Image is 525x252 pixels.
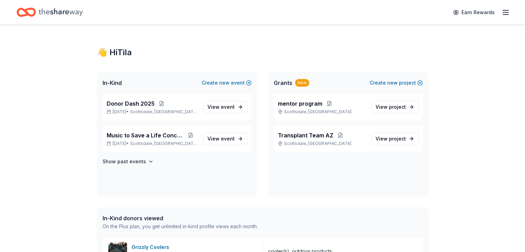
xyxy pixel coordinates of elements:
span: View [376,135,406,143]
a: View project [371,133,419,145]
span: View [376,103,406,111]
button: Createnewevent [202,79,252,87]
span: project [389,136,406,142]
div: New [295,79,309,87]
button: Show past events [103,157,154,166]
span: new [387,79,398,87]
span: Scottsdale, [GEOGRAPHIC_DATA] [130,141,197,146]
span: Grants [274,79,292,87]
div: In-Kind donors viewed [103,214,258,222]
a: View event [203,101,247,113]
span: Music to Save a Life Concert [107,131,184,139]
a: Home [17,4,83,20]
p: Scottsdale, [GEOGRAPHIC_DATA] [278,109,366,115]
span: Donor Dash 2025 [107,99,155,108]
div: Grizzly Coolers [132,243,172,251]
span: View [207,135,235,143]
span: In-Kind [103,79,122,87]
p: Scottsdale, [GEOGRAPHIC_DATA] [278,141,366,146]
span: Transplant Team AZ [278,131,333,139]
a: Earn Rewards [449,6,499,19]
span: event [221,104,235,110]
div: 👋 Hi Tila [97,47,428,58]
span: event [221,136,235,142]
p: [DATE] • [107,109,197,115]
span: project [389,104,406,110]
button: Createnewproject [370,79,423,87]
div: On the Plus plan, you get unlimited in-kind profile views each month. [103,222,258,231]
a: View project [371,101,419,113]
h4: Show past events [103,157,146,166]
span: Scottsdale, [GEOGRAPHIC_DATA] [130,109,197,115]
span: mentor program [278,99,322,108]
span: View [207,103,235,111]
span: new [219,79,230,87]
a: View event [203,133,247,145]
p: [DATE] • [107,141,197,146]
